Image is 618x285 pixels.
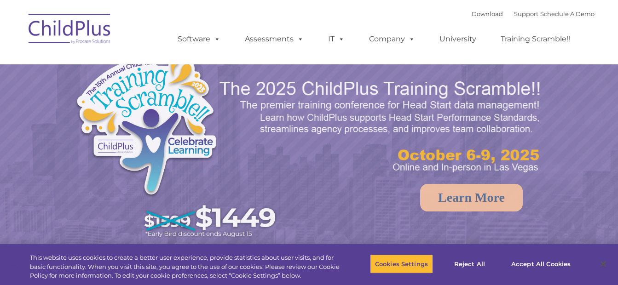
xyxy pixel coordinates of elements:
a: Software [168,30,230,48]
button: Cookies Settings [370,254,433,274]
button: Accept All Cookies [506,254,576,274]
a: Download [472,10,503,17]
div: This website uses cookies to create a better user experience, provide statistics about user visit... [30,253,340,280]
a: Assessments [236,30,313,48]
a: University [430,30,485,48]
a: Learn More [420,184,523,211]
a: Schedule A Demo [540,10,595,17]
img: ChildPlus by Procare Solutions [24,7,116,53]
a: Training Scramble!! [491,30,579,48]
a: Company [360,30,424,48]
a: Support [514,10,538,17]
font: | [472,10,595,17]
a: IT [319,30,354,48]
button: Close [593,254,613,274]
button: Reject All [441,254,498,274]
